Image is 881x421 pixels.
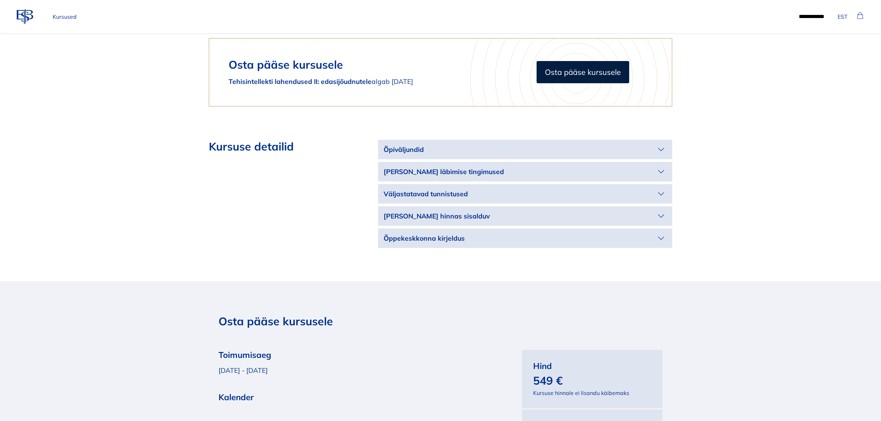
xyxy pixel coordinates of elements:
[545,66,621,78] span: Osta pääse kursusele
[219,315,662,328] h2: Osta pääse kursusele
[378,162,672,181] button: [PERSON_NAME] läbimise tingimused
[229,58,507,71] h2: Osta pääse kursusele
[378,206,672,226] button: [PERSON_NAME] hinnas sisalduv
[384,167,656,177] p: [PERSON_NAME] läbimise tingimused
[209,140,356,153] h2: Kursuse detailid
[537,61,629,83] button: Osta pääse kursusele
[219,366,500,376] p: [DATE] - [DATE]
[384,145,656,155] p: Õpiväljundid
[219,350,500,360] h3: Toimumisaeg
[378,184,672,204] button: Väljastatavad tunnistused
[384,233,656,243] p: Õppekeskkonna kirjeldus
[229,77,371,86] b: Tehisintellekti lahendused II: edasijõudnutele
[384,211,656,221] p: [PERSON_NAME] hinnas sisalduv
[219,392,500,402] h3: Kalender
[229,77,507,87] p: algab [DATE]
[533,374,563,387] h2: 549 €
[835,10,850,24] button: EST
[533,389,651,397] p: Kursuse hinnale ei lisandu käibemaks
[378,229,672,248] button: Õppekeskkonna kirjeldus
[384,189,656,199] p: Väljastatavad tunnistused
[533,361,552,371] h3: Hind
[378,140,672,159] button: Õpiväljundid
[50,10,79,24] a: Kursused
